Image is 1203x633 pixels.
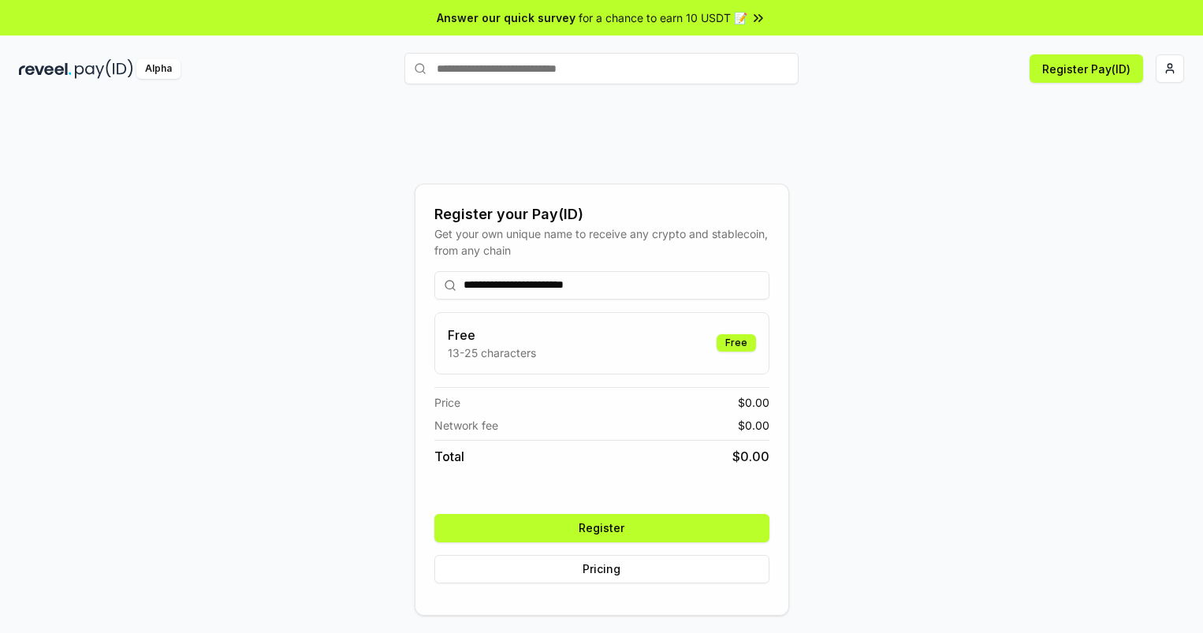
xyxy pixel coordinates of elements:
[732,447,769,466] span: $ 0.00
[434,555,769,583] button: Pricing
[448,344,536,361] p: 13-25 characters
[448,326,536,344] h3: Free
[1030,54,1143,83] button: Register Pay(ID)
[434,203,769,225] div: Register your Pay(ID)
[738,417,769,434] span: $ 0.00
[738,394,769,411] span: $ 0.00
[434,225,769,259] div: Get your own unique name to receive any crypto and stablecoin, from any chain
[434,394,460,411] span: Price
[75,59,133,79] img: pay_id
[136,59,181,79] div: Alpha
[579,9,747,26] span: for a chance to earn 10 USDT 📝
[434,417,498,434] span: Network fee
[434,447,464,466] span: Total
[437,9,575,26] span: Answer our quick survey
[434,514,769,542] button: Register
[717,334,756,352] div: Free
[19,59,72,79] img: reveel_dark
